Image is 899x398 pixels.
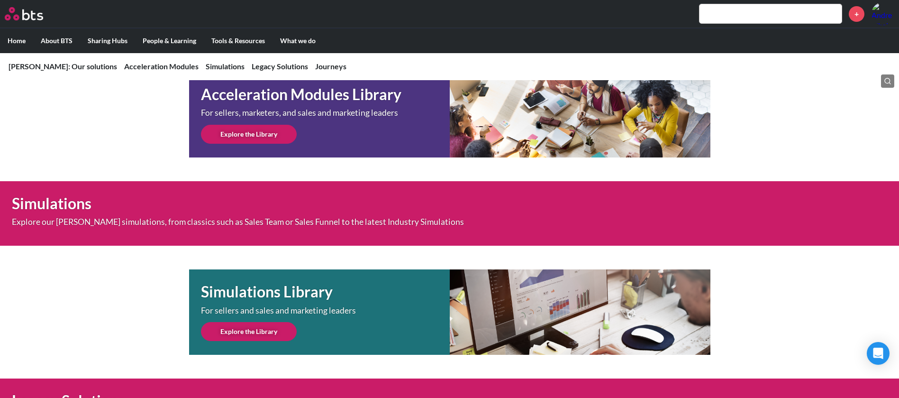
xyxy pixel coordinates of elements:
[872,2,894,25] a: Profile
[867,342,890,365] div: Open Intercom Messenger
[80,28,135,53] label: Sharing Hubs
[12,193,625,214] h1: Simulations
[206,62,245,71] a: Simulations
[201,281,450,303] h1: Simulations Library
[315,62,346,71] a: Journeys
[252,62,308,71] a: Legacy Solutions
[5,7,43,20] img: BTS Logo
[872,2,894,25] img: Andre Ribeiro
[5,7,61,20] a: Go home
[124,62,199,71] a: Acceleration Modules
[9,62,117,71] a: [PERSON_NAME]: Our solutions
[201,84,450,105] h1: Acceleration Modules Library
[201,109,400,117] p: For sellers, marketers, and sales and marketing leaders
[201,322,297,341] a: Explore the Library
[33,28,80,53] label: About BTS
[12,218,502,226] p: Explore our [PERSON_NAME] simulations, from classics such as Sales Team or Sales Funnel to the la...
[272,28,323,53] label: What we do
[849,6,864,22] a: +
[201,306,400,315] p: For sellers and sales and marketing leaders
[201,125,297,144] a: Explore the Library
[204,28,272,53] label: Tools & Resources
[135,28,204,53] label: People & Learning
